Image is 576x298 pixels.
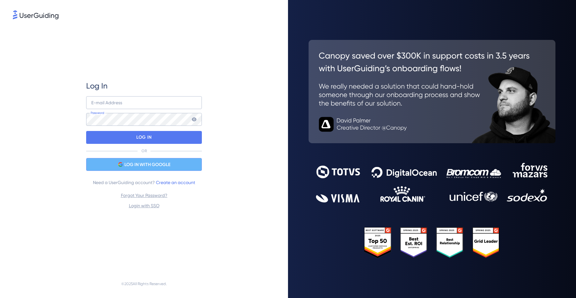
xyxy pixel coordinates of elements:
[316,163,548,202] img: 9302ce2ac39453076f5bc0f2f2ca889b.svg
[309,40,555,143] img: 26c0aa7c25a843aed4baddd2b5e0fa68.svg
[86,96,202,109] input: example@company.com
[141,148,147,154] p: OR
[124,161,170,169] span: LOG IN WITH GOOGLE
[121,280,167,288] span: © 2025 All Rights Reserved.
[136,132,151,143] p: LOG IN
[121,193,167,198] a: Forgot Your Password?
[156,180,195,185] a: Create an account
[364,227,500,258] img: 25303e33045975176eb484905ab012ff.svg
[13,10,59,19] img: 8faab4ba6bc7696a72372aa768b0286c.svg
[93,179,195,186] span: Need a UserGuiding account?
[129,203,159,208] a: Login with SSO
[86,81,108,91] span: Log In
